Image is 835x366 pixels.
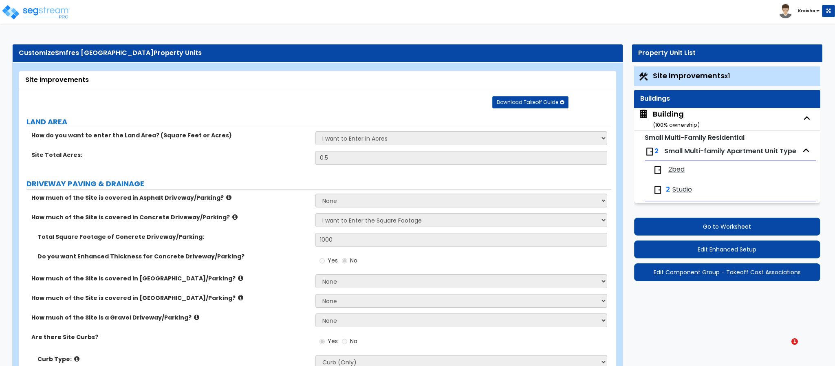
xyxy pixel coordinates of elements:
label: How do you want to enter the Land Area? (Square Feet or Acres) [31,131,309,139]
button: Go to Worksheet [634,218,820,236]
span: Yes [328,256,338,265]
button: Edit Component Group - Takeoff Cost Associations [634,263,820,281]
label: DRIVEWAY PAVING & DRAINAGE [26,179,611,189]
span: No [350,337,357,345]
label: LAND AREA [26,117,611,127]
i: click for more info! [238,295,243,301]
div: Customize Property Units [19,49,617,58]
label: Total Square Footage of Concrete Driveway/Parking: [37,233,309,241]
label: Site Total Acres: [31,151,309,159]
i: click for more info! [194,314,199,320]
span: Site Improvements [653,71,730,81]
div: Buildings [640,94,814,104]
button: Download Takeoff Guide [492,96,568,108]
label: How much of the Site is covered in Concrete Driveway/Parking? [31,213,309,221]
i: click for more info! [232,214,238,220]
i: click for more info! [238,275,243,281]
label: How much of the Site is covered in [GEOGRAPHIC_DATA]/Parking? [31,274,309,282]
img: avatar.png [778,4,793,18]
b: Kreisha [798,8,815,14]
img: building.svg [638,109,649,119]
label: Curb Type: [37,355,309,363]
input: No [342,256,347,265]
span: 2 [654,146,659,156]
small: Small Multi-Family Residential [645,133,745,142]
i: click for more info! [74,356,79,362]
div: Property Unit List [638,49,816,58]
img: Construction.png [638,71,649,82]
span: Smfres [GEOGRAPHIC_DATA] [55,48,154,57]
label: How much of the Site is covered in [GEOGRAPHIC_DATA]/Parking? [31,294,309,302]
i: click for more info! [226,194,231,201]
span: 2bed [668,165,685,174]
iframe: Intercom live chat [775,338,794,358]
div: Building [653,109,700,130]
div: Site Improvements [25,75,610,85]
label: Do you want Enhanced Thickness for Concrete Driveway/Parking? [37,252,309,260]
span: Building [638,109,700,130]
button: Edit Enhanced Setup [634,240,820,258]
span: No [350,256,357,265]
img: door.png [645,147,654,157]
span: 1 [791,338,798,345]
input: Yes [319,337,325,346]
input: Yes [319,256,325,265]
img: logo_pro_r.png [1,4,71,20]
span: Studio [672,185,692,194]
span: 2 [666,185,670,194]
label: How much of the Site is covered in Asphalt Driveway/Parking? [31,194,309,202]
img: door.png [653,185,663,195]
label: How much of the Site is a Gravel Driveway/Parking? [31,313,309,322]
small: ( 100 % ownership) [653,121,700,129]
img: door.png [653,165,663,175]
input: No [342,337,347,346]
label: Are there Site Curbs? [31,333,309,341]
span: Download Takeoff Guide [497,99,558,106]
span: Yes [328,337,338,345]
small: x1 [725,72,730,80]
span: Small Multi-family Apartment Unit Type [664,146,796,156]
